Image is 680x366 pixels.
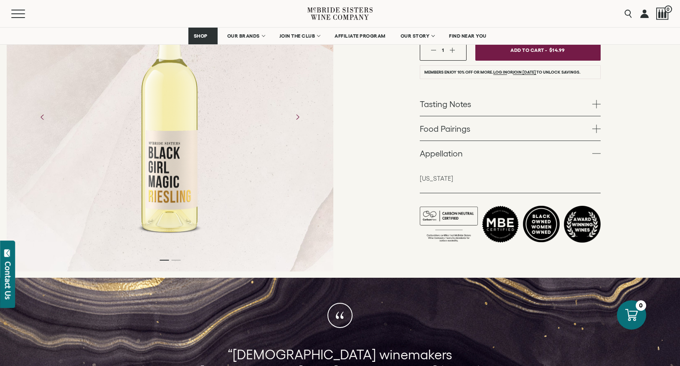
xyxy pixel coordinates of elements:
span: 0 [665,5,672,13]
li: Members enjoy 10% off or more. or to unlock savings. [420,65,601,79]
span: JOIN THE CLUB [279,33,315,39]
span: Add To Cart - [510,44,547,56]
button: Previous [32,106,53,128]
div: Contact Us [4,261,12,299]
span: 1 [442,47,444,53]
a: OUR BRANDS [222,28,270,44]
span: SHOP [194,33,208,39]
a: join [DATE] [513,70,536,75]
a: Log in [493,70,507,75]
span: $14.99 [549,44,565,56]
a: JOIN THE CLUB [274,28,325,44]
li: Page dot 2 [171,260,180,261]
div: 0 [636,300,646,311]
button: Add To Cart - $14.99 [475,40,601,61]
span: AFFILIATE PROGRAM [335,33,386,39]
li: Page dot 1 [160,260,169,261]
a: AFFILIATE PROGRAM [329,28,391,44]
button: Next [287,106,308,128]
a: OUR STORY [395,28,440,44]
span: FIND NEAR YOU [449,33,487,39]
span: OUR STORY [401,33,430,39]
a: Tasting Notes [420,92,601,116]
a: Food Pairings [420,116,601,141]
a: FIND NEAR YOU [444,28,492,44]
a: SHOP [188,28,218,44]
span: OUR BRANDS [227,33,260,39]
p: [US_STATE] [420,174,601,183]
button: Mobile Menu Trigger [11,10,41,18]
a: Appellation [420,141,601,165]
